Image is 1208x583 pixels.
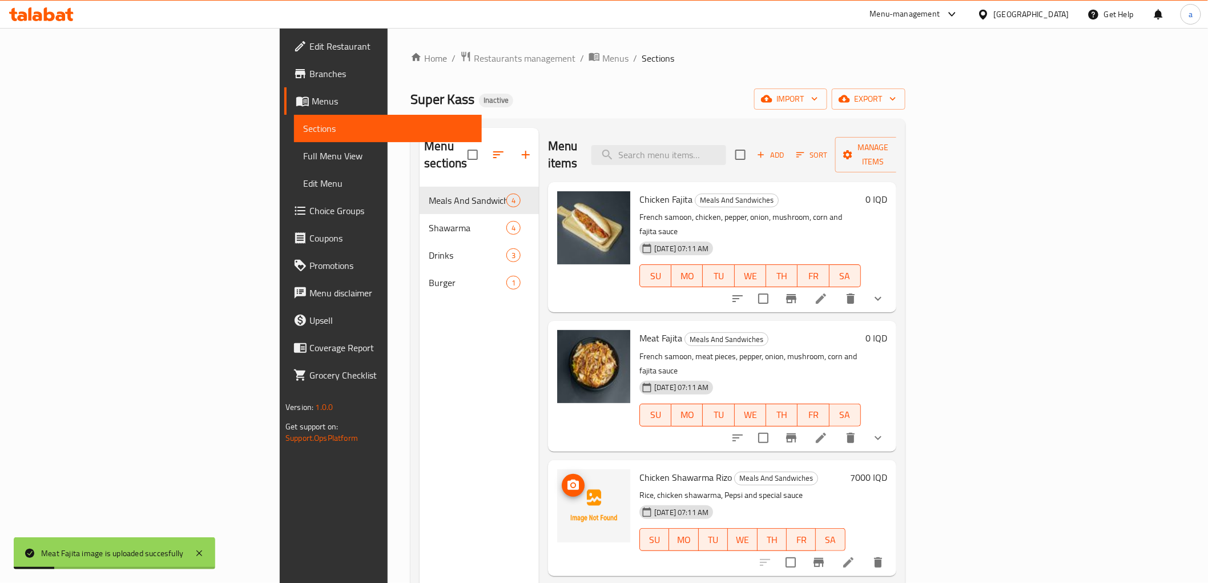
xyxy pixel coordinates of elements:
[429,221,506,235] div: Shawarma
[816,528,845,551] button: SA
[685,333,768,346] span: Meals And Sandwiches
[835,137,912,172] button: Manage items
[674,532,694,548] span: MO
[309,204,472,218] span: Choice Groups
[639,488,845,502] p: Rice, chicken shawarma, Pepsi and special sauce
[460,51,575,66] a: Restaurants management
[429,194,506,207] span: Meals And Sandwiches
[994,8,1069,21] div: [GEOGRAPHIC_DATA]
[669,528,698,551] button: MO
[645,532,665,548] span: SU
[580,51,584,65] li: /
[707,268,730,284] span: TU
[755,148,786,162] span: Add
[728,143,752,167] span: Select section
[735,264,766,287] button: WE
[294,170,481,197] a: Edit Menu
[602,51,629,65] span: Menus
[766,404,798,427] button: TH
[841,556,855,569] a: Edit menu item
[591,145,726,165] input: search
[639,329,682,347] span: Meat Fajita
[766,264,798,287] button: TH
[752,146,789,164] button: Add
[507,195,520,206] span: 4
[841,92,896,106] span: export
[771,407,793,423] span: TH
[303,122,472,135] span: Sections
[548,138,578,172] h2: Menu items
[294,142,481,170] a: Full Menu View
[758,528,787,551] button: TH
[309,368,472,382] span: Grocery Checklist
[562,474,585,497] button: upload picture
[837,424,864,452] button: delete
[650,382,713,393] span: [DATE] 07:11 AM
[771,268,793,284] span: TH
[865,330,887,346] h6: 0 IQD
[507,223,520,234] span: 4
[832,89,905,110] button: export
[429,276,506,290] span: Burger
[309,67,472,81] span: Branches
[871,431,885,445] svg: Show Choices
[285,419,338,434] span: Get support on:
[728,528,757,551] button: WE
[285,431,358,445] a: Support.OpsPlatform
[284,197,481,224] a: Choice Groups
[703,532,723,548] span: TU
[870,7,940,21] div: Menu-management
[864,424,892,452] button: show more
[798,264,829,287] button: FR
[671,264,703,287] button: MO
[796,148,828,162] span: Sort
[512,141,539,168] button: Add section
[707,407,730,423] span: TU
[791,532,811,548] span: FR
[762,532,782,548] span: TH
[724,424,751,452] button: sort-choices
[779,550,803,574] span: Select to update
[865,191,887,207] h6: 0 IQD
[284,224,481,252] a: Coupons
[802,407,824,423] span: FR
[805,549,832,576] button: Branch-specific-item
[461,143,485,167] span: Select all sections
[309,259,472,272] span: Promotions
[703,264,734,287] button: TU
[735,472,818,485] span: Meals And Sandwiches
[309,313,472,327] span: Upsell
[645,268,667,284] span: SU
[589,51,629,66] a: Menus
[639,469,732,486] span: Chicken Shawarma Rizo
[41,547,183,560] div: Meat Fajita image is uploaded succesfully
[739,407,762,423] span: WE
[284,361,481,389] a: Grocery Checklist
[506,221,521,235] div: items
[479,95,513,105] span: Inactive
[864,285,892,312] button: show more
[474,51,575,65] span: Restaurants management
[787,528,816,551] button: FR
[303,176,472,190] span: Edit Menu
[734,472,818,485] div: Meals And Sandwiches
[850,469,887,485] h6: 7000 IQD
[506,248,521,262] div: items
[639,349,861,378] p: French samoon, meat pieces, pepper, onion, mushroom, corn and fajita sauce
[834,268,856,284] span: SA
[830,404,861,427] button: SA
[814,431,828,445] a: Edit menu item
[844,140,903,169] span: Manage items
[507,250,520,261] span: 3
[732,532,752,548] span: WE
[752,146,789,164] span: Add item
[284,307,481,334] a: Upsell
[312,94,472,108] span: Menus
[751,287,775,311] span: Select to update
[506,194,521,207] div: items
[420,242,539,269] div: Drinks3
[410,51,905,66] nav: breadcrumb
[642,51,674,65] span: Sections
